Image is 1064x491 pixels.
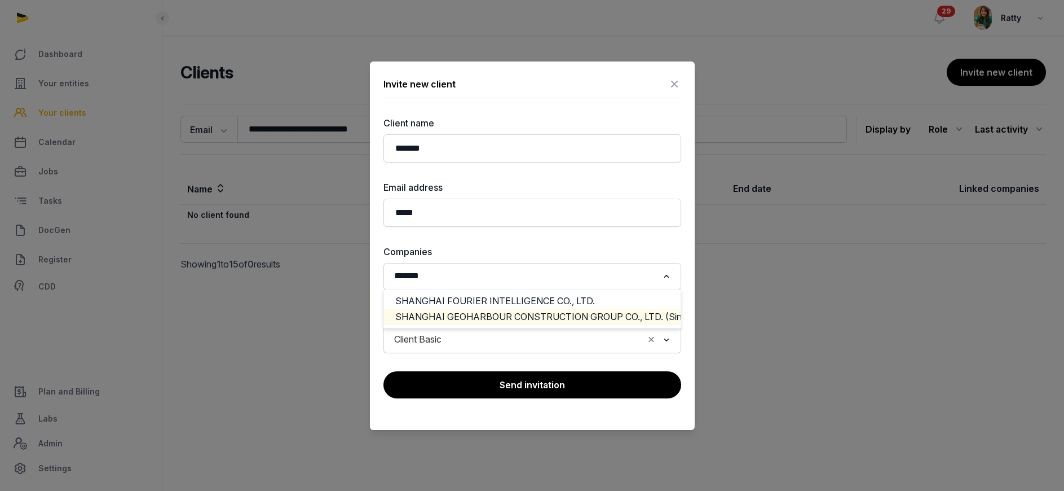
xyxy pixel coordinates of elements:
label: Client name [383,116,681,130]
div: Invite new client [383,77,456,91]
label: Companies [383,245,681,258]
input: Search for option [390,269,658,284]
button: Clear Selected [646,332,656,348]
li: SHANGHAI FOURIER INTELLIGENCE CO., LTD. [384,293,681,309]
div: Search for option [389,266,676,287]
span: Client Basic [391,332,444,348]
input: Search for option [447,332,643,348]
div: Search for option [389,330,676,350]
li: SHANGHAI GEOHARBOUR CONSTRUCTION GROUP CO., LTD. (Singapore Branch) [384,309,681,325]
button: Send invitation [383,371,681,398]
label: Email address [383,181,681,194]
